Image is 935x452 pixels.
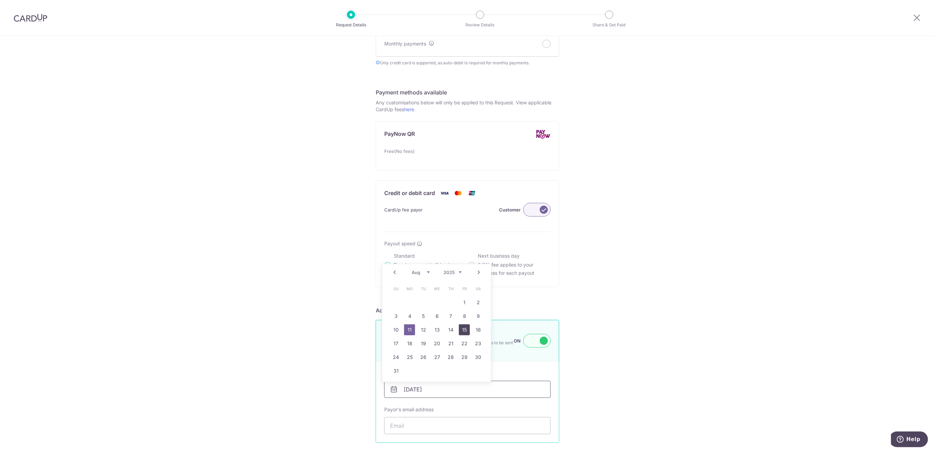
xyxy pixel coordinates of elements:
p: Standard [394,253,467,259]
span: Friday [459,283,470,294]
input: Email [384,417,551,434]
a: 9 [473,311,484,322]
a: 5 [418,311,429,322]
a: 16 [473,324,484,335]
label: Payor's email address [384,406,434,413]
span: Monthly payments [384,41,426,47]
a: 24 [390,352,401,363]
p: Any customisations below will only be applied to this Request. View applicable CardUp fees . [376,99,559,113]
img: PayNow [536,130,551,139]
span: Monday [404,283,415,294]
a: 18 [404,338,415,349]
p: Request Details [326,22,376,28]
a: 12 [418,324,429,335]
a: 22 [459,338,470,349]
a: 6 [432,311,442,322]
a: 28 [445,352,456,363]
img: Visa [438,189,451,197]
p: Share & Get Paid [584,22,635,28]
div: Payout speed [384,240,551,247]
img: CardUp [14,14,47,22]
iframe: Opens a widget where you can find more information [891,431,928,449]
a: 31 [390,365,401,376]
h5: Payment methods available [376,88,559,96]
span: Saturday [473,283,484,294]
a: Prev [390,268,399,276]
a: 27 [432,352,442,363]
span: Free(No fees) [384,147,415,155]
a: 8 [459,311,470,322]
a: 13 [432,324,442,335]
p: 0.3% fee applies to your business for each payout [478,261,551,277]
p: Next business day [478,253,551,259]
p: Review Details [455,22,506,28]
a: 2 [473,297,484,308]
span: Tuesday [418,283,429,294]
span: Sunday [390,283,401,294]
a: 17 [390,338,401,349]
p: PayNow QR [384,130,415,139]
a: 23 [473,338,484,349]
input: DD/MM/YYYY [384,381,551,398]
a: 11 [404,324,415,335]
p: Credit or debit card [384,189,435,197]
a: 7 [445,311,456,322]
span: Wednesday [432,283,442,294]
a: 26 [418,352,429,363]
a: 21 [445,338,456,349]
p: Receive payout in 3 business days at zero additional fees [394,261,467,277]
a: 1 [459,297,470,308]
span: Only credit card is supported, as auto-debit is required for monthly payments. [376,60,559,66]
a: Next [475,268,483,276]
span: Thursday [445,283,456,294]
a: 4 [404,311,415,322]
a: 15 [459,324,470,335]
span: CardUp fee payor [384,206,423,214]
a: 30 [473,352,484,363]
label: ON [514,337,521,345]
span: translation missing: en.company.payment_requests.form.header.labels.advanced_settings [376,307,425,314]
label: Customer [499,206,521,214]
a: here [404,106,414,112]
a: 10 [390,324,401,335]
a: 20 [432,338,442,349]
img: Mastercard [451,189,465,197]
a: 3 [390,311,401,322]
a: 14 [445,324,456,335]
img: Union Pay [465,189,479,197]
a: 19 [418,338,429,349]
a: 29 [459,352,470,363]
a: 25 [404,352,415,363]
